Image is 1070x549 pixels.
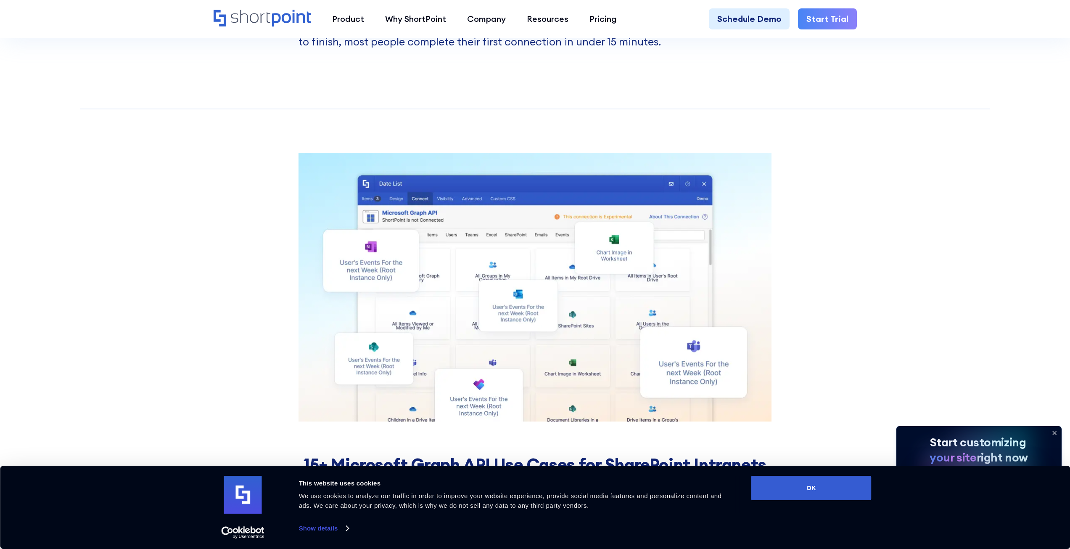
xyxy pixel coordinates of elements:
a: Resources [516,8,579,29]
span: We use cookies to analyze our traffic in order to improve your website experience, provide social... [299,492,722,509]
a: Company [457,8,516,29]
button: OK [751,476,872,500]
div: Company [467,13,506,25]
a: Show details [299,522,349,535]
div: Why ShortPoint [385,13,446,25]
a: Usercentrics Cookiebot - opens in a new window [206,526,280,539]
a: Schedule Demo [709,8,790,29]
a: Start Trial [798,8,857,29]
a: Product [322,8,375,29]
img: Microsoft Graph API Use Cases for SharePoint Intranets [299,153,771,421]
img: logo [224,476,262,514]
strong: 15+ Microsoft Graph API Use Cases for SharePoint Intranets [304,454,766,475]
div: Product [332,13,364,25]
a: Why ShortPoint [375,8,457,29]
a: Pricing [579,8,627,29]
div: This website uses cookies [299,478,732,488]
div: Resources [527,13,568,25]
div: Pricing [589,13,617,25]
a: Home [214,10,312,28]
